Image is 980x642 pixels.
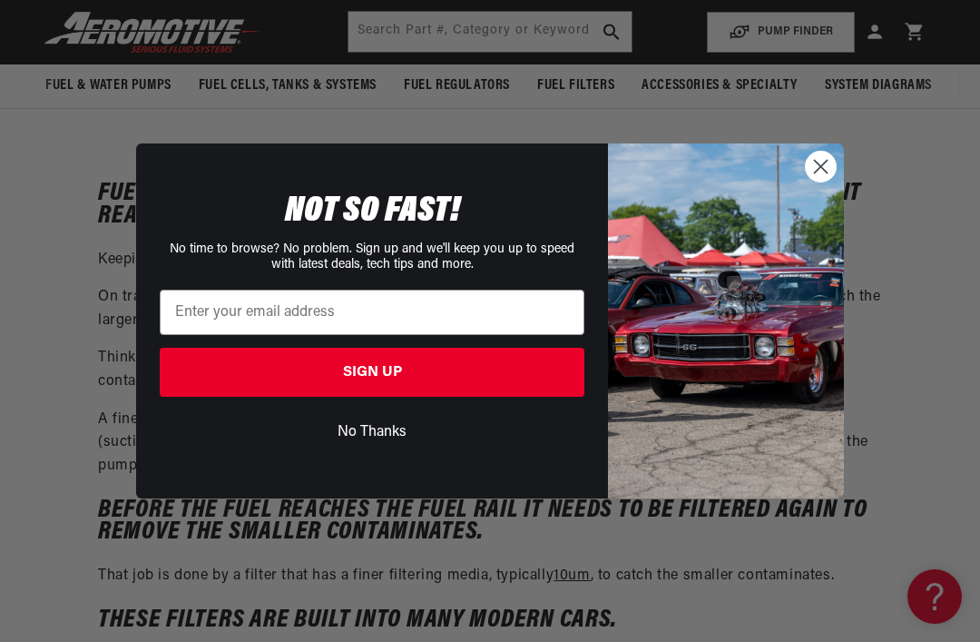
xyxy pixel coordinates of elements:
[805,151,837,183] button: Close dialog
[160,415,584,449] button: No Thanks
[160,348,584,397] button: SIGN UP
[160,290,584,335] input: Enter your email address
[608,143,844,498] img: 85cdd541-2605-488b-b08c-a5ee7b438a35.jpeg
[285,193,460,230] span: NOT SO FAST!
[170,242,574,272] span: No time to browse? No problem. Sign up and we'll keep you up to speed with latest deals, tech tip...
